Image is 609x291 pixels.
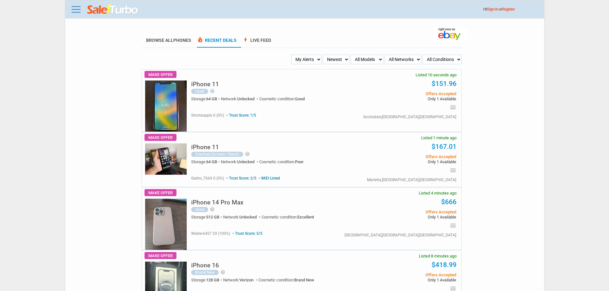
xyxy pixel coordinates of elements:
span: Only 1 Available [360,97,456,101]
div: Storage: [191,278,223,282]
i: email [450,104,456,111]
span: Trust Score: 2/5 [225,176,256,180]
span: Offers Accepted [360,210,456,214]
span: Make Offer [144,189,176,196]
div: Cracked (Screen / Back) [191,152,243,157]
div: Network: [223,215,262,219]
div: Cosmetic condition: [259,97,305,101]
div: Storage: [191,97,221,101]
span: Unlocked [237,96,254,101]
span: 64 GB [206,159,217,164]
span: Offers Accepted [360,92,456,96]
i: help [210,207,215,212]
span: Make Offer [144,71,176,78]
span: Listed 4 minutes ago [419,191,457,195]
a: $418.99 [432,261,457,269]
a: iPhone 11 [191,145,219,150]
i: help [210,88,215,94]
span: Make Offer [144,252,176,259]
span: or [499,7,515,11]
img: s-l225.jpg [145,199,187,250]
a: iPhone 16 [191,264,219,268]
span: Verizon [239,278,254,282]
span: bolt [242,36,249,43]
span: Offers Accepted [360,273,456,277]
div: Storage: [191,160,221,164]
div: Network: [221,160,259,164]
span: Only 1 Available [360,278,456,282]
span: struttsupply 0 (0%) [191,113,224,118]
i: email [450,222,456,229]
img: s-l225.jpg [145,143,187,175]
a: $666 [441,198,457,206]
div: Network: [221,97,259,101]
span: Trust Score: ?/5 [225,113,256,118]
span: Trust Score: 5/5 [231,231,262,236]
span: 64 GB [206,96,217,101]
div: Cosmetic condition: [258,278,314,282]
a: iPhone 14 Pro Max [191,201,244,205]
span: Unlocked [237,159,254,164]
a: $167.01 [432,143,457,150]
span: Make Offer [144,134,176,141]
span: Excellent [297,215,314,219]
span: gabto_7669 0 (0%) [191,176,224,180]
span: Listed 8 minutes ago [419,254,457,258]
h5: iPhone 11 [191,144,219,150]
span: Only 1 Available [360,215,456,219]
i: email [450,167,456,173]
span: Only 1 Available [360,160,456,164]
div: Scottsdale,[GEOGRAPHIC_DATA],[GEOGRAPHIC_DATA] [363,115,456,119]
div: Storage: [191,215,223,219]
h5: iPhone 11 [191,81,219,87]
i: help [245,151,250,157]
span: Unlocked [239,215,257,219]
span: Offers Accepted [360,155,456,159]
span: Good [295,96,305,101]
a: boltLive Feed [242,38,271,48]
span: IMEI Listed [257,176,280,180]
span: Phones [173,38,191,43]
div: Network: [223,278,258,282]
img: saleturbo.com - Online Deals and Discount Coupons [87,4,139,16]
a: Sign In [488,7,498,11]
div: Marietta,[GEOGRAPHIC_DATA],[GEOGRAPHIC_DATA] [367,178,456,182]
a: local_fire_departmentRecent Deals [197,38,237,48]
div: Brand New [191,270,219,275]
a: $151.96 [432,80,457,88]
span: 512 GB [206,215,219,219]
span: Poor [295,159,304,164]
h5: iPhone 16 [191,262,219,268]
div: Used [191,89,208,94]
a: Browse AllPhones [146,38,191,43]
div: Used [191,207,208,212]
div: Cosmetic condition: [259,160,304,164]
i: help [220,270,225,275]
div: [GEOGRAPHIC_DATA],[GEOGRAPHIC_DATA],[GEOGRAPHIC_DATA] [345,233,456,237]
span: Listed 10 seconds ago [416,73,457,77]
span: local_fire_department [197,36,203,43]
span: weste-6457 29 (100%) [191,231,230,236]
a: Register [502,7,515,11]
img: s-l225.jpg [145,80,187,132]
span: Hi! [483,7,488,11]
div: Cosmetic condition: [262,215,314,219]
a: iPhone 11 [191,82,219,87]
span: 128 GB [206,278,219,282]
span: Listed 1 minute ago [421,136,457,140]
span: Brand New [294,278,314,282]
h5: iPhone 14 Pro Max [191,199,244,205]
